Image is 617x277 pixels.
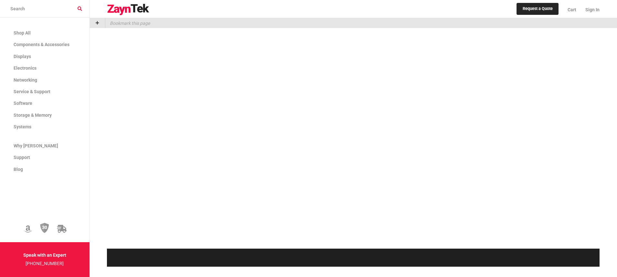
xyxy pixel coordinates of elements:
span: Networking [14,77,37,83]
img: 30 Day Return Policy [40,223,49,233]
a: [PHONE_NUMBER] [26,261,64,266]
span: Cart [568,7,576,12]
span: Blog [14,167,23,172]
span: Electronics [14,65,37,71]
span: Support [14,155,30,160]
span: Systems [14,124,31,129]
a: Request a Quote [517,3,559,15]
span: Components & Accessories [14,42,69,47]
span: Service & Support [14,89,50,94]
span: Storage & Memory [14,113,52,118]
a: Sign In [581,2,600,18]
span: Why [PERSON_NAME] [14,143,58,148]
span: Shop All [14,30,31,35]
span: Displays [14,54,31,59]
strong: Speak with an Expert [23,252,66,258]
p: Bookmark this page [105,18,150,28]
span: Software [14,101,32,106]
img: logo [107,4,150,15]
a: Cart [563,2,581,18]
